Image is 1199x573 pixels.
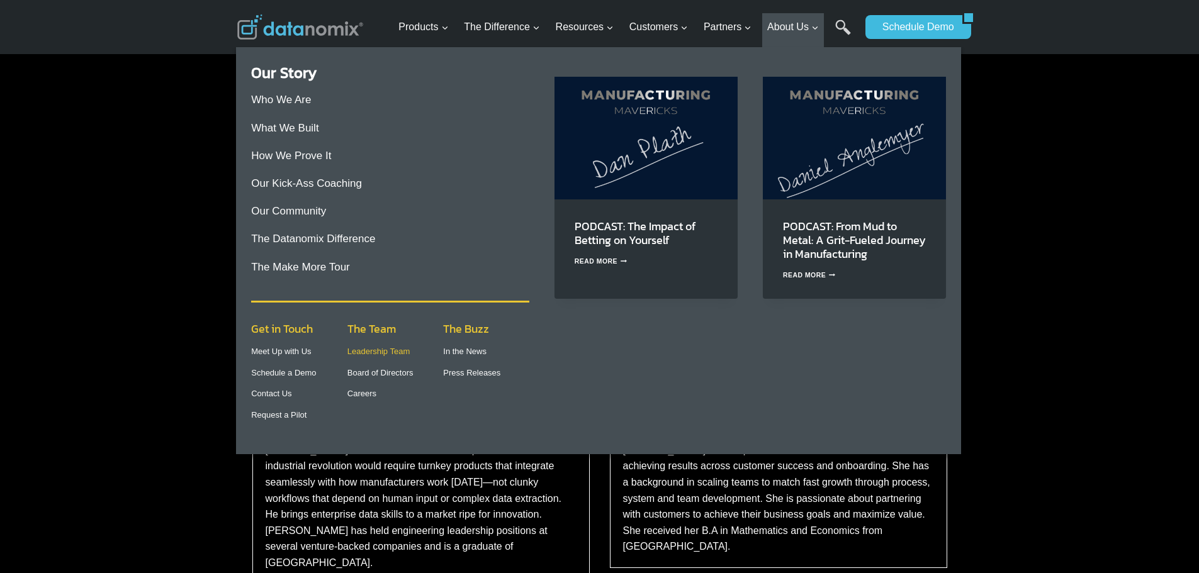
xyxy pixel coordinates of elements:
[623,442,934,555] p: [PERSON_NAME] is an experienced leader with a track record of achieving results across customer s...
[266,442,577,571] p: [PERSON_NAME] founded Datanomix on the premise that the 4th industrial revolution would require t...
[575,258,628,265] a: Read More
[443,368,500,377] a: Press Releases
[251,122,318,134] a: What We Built
[704,19,751,35] span: Partners
[783,218,926,262] a: PODCAST: From Mud to Metal: A Grit-Fueled Journey in Manufacturing
[629,19,688,35] span: Customers
[393,7,859,48] nav: Primary Navigation
[443,347,487,356] a: In the News
[554,77,738,199] img: Dan Plath on Manufacturing Mavericks
[251,205,326,217] a: Our Community
[251,347,311,356] a: Meet Up with Us
[865,15,962,39] a: Schedule Demo
[251,94,311,106] a: Who We Are
[237,14,363,40] img: Datanomix
[443,320,489,337] span: The Buzz
[251,233,375,245] a: The Datanomix Difference
[556,19,614,35] span: Resources
[251,150,331,162] a: How We Prove It
[251,410,307,420] a: Request a Pilot
[347,347,410,356] a: Leadership Team
[575,218,695,248] a: PODCAST: The Impact of Betting on Yourself
[347,320,396,337] span: The Team
[251,261,350,273] a: The Make More Tour
[835,19,851,48] a: Search
[763,77,946,199] img: Daniel Anglemyer’s journey from hog barns to shop leadership shows how grit, culture, and tech ca...
[783,272,836,279] a: Read More
[347,368,414,377] a: Board of Directors
[398,19,448,35] span: Products
[6,315,201,567] iframe: Popup CTA
[347,389,376,398] a: Careers
[251,320,313,337] span: Get in Touch
[251,368,316,377] a: Schedule a Demo
[464,19,540,35] span: The Difference
[251,389,291,398] a: Contact Us
[251,62,317,84] a: Our Story
[251,177,362,189] a: Our Kick-Ass Coaching
[767,19,819,35] span: About Us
